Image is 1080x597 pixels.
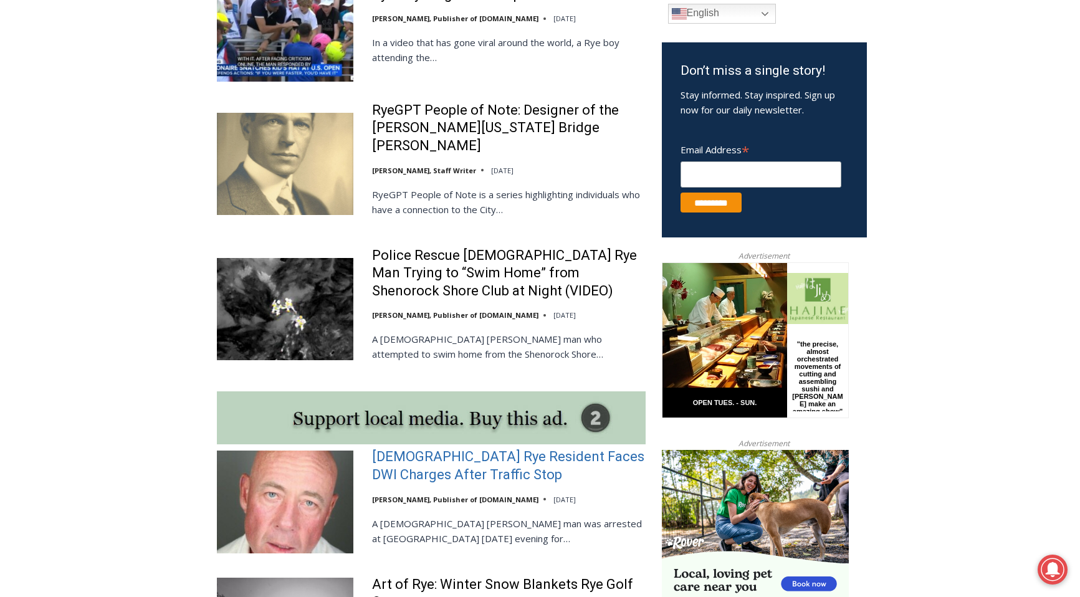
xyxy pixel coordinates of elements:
[726,250,802,262] span: Advertisement
[370,4,450,57] a: Book [PERSON_NAME]'s Good Humor for Your Event
[302,1,376,57] img: s_800_809a2aa2-bb6e-4add-8b5e-749ad0704c34.jpeg
[217,113,353,215] img: RyeGPT People of Note: Designer of the George Washington Bridge Othmar Ammann
[1,125,125,155] a: Open Tues. - Sun. [PHONE_NUMBER]
[380,13,434,48] h4: Book [PERSON_NAME]'s Good Humor for Your Event
[553,310,576,320] time: [DATE]
[217,451,353,553] img: 56-Year-Old Rye Resident Faces DWI Charges After Traffic Stop
[372,495,538,504] a: [PERSON_NAME], Publisher of [DOMAIN_NAME]
[372,102,646,155] a: RyeGPT People of Note: Designer of the [PERSON_NAME][US_STATE] Bridge [PERSON_NAME]
[300,121,604,155] a: Intern @ [DOMAIN_NAME]
[128,78,183,149] div: "the precise, almost orchestrated movements of cutting and assembling sushi and [PERSON_NAME] mak...
[681,87,848,117] p: Stay informed. Stay inspired. Sign up now for our daily newsletter.
[372,310,538,320] a: [PERSON_NAME], Publisher of [DOMAIN_NAME]
[372,187,646,217] p: RyeGPT People of Note is a series highlighting individuals who have a connection to the City…
[217,258,353,360] img: Police Rescue 51 Year Old Rye Man Trying to “Swim Home” from Shenorock Shore Club at Night (VIDEO)
[372,247,646,300] a: Police Rescue [DEMOGRAPHIC_DATA] Rye Man Trying to “Swim Home” from Shenorock Shore Club at Night...
[372,448,646,484] a: [DEMOGRAPHIC_DATA] Rye Resident Faces DWI Charges After Traffic Stop
[4,128,122,176] span: Open Tues. - Sun. [PHONE_NUMBER]
[326,124,578,152] span: Intern @ [DOMAIN_NAME]
[553,495,576,504] time: [DATE]
[668,4,776,24] a: English
[553,14,576,23] time: [DATE]
[372,516,646,546] p: A [DEMOGRAPHIC_DATA] [PERSON_NAME] man was arrested at [GEOGRAPHIC_DATA] [DATE] evening for…
[491,166,514,175] time: [DATE]
[726,437,802,449] span: Advertisement
[372,35,646,65] p: In a video that has gone viral around the world, a Rye boy attending the…
[681,137,841,160] label: Email Address
[672,6,687,21] img: en
[315,1,589,121] div: "[PERSON_NAME] and I covered the [DATE] Parade, which was a really eye opening experience as I ha...
[82,22,308,34] div: Serving [GEOGRAPHIC_DATA] Since [DATE]
[372,14,538,23] a: [PERSON_NAME], Publisher of [DOMAIN_NAME]
[372,166,476,175] a: [PERSON_NAME], Staff Writer
[681,61,848,81] h3: Don’t miss a single story!
[217,391,646,444] img: support local media, buy this ad
[372,332,646,361] p: A [DEMOGRAPHIC_DATA] [PERSON_NAME] man who attempted to swim home from the Shenorock Shore…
